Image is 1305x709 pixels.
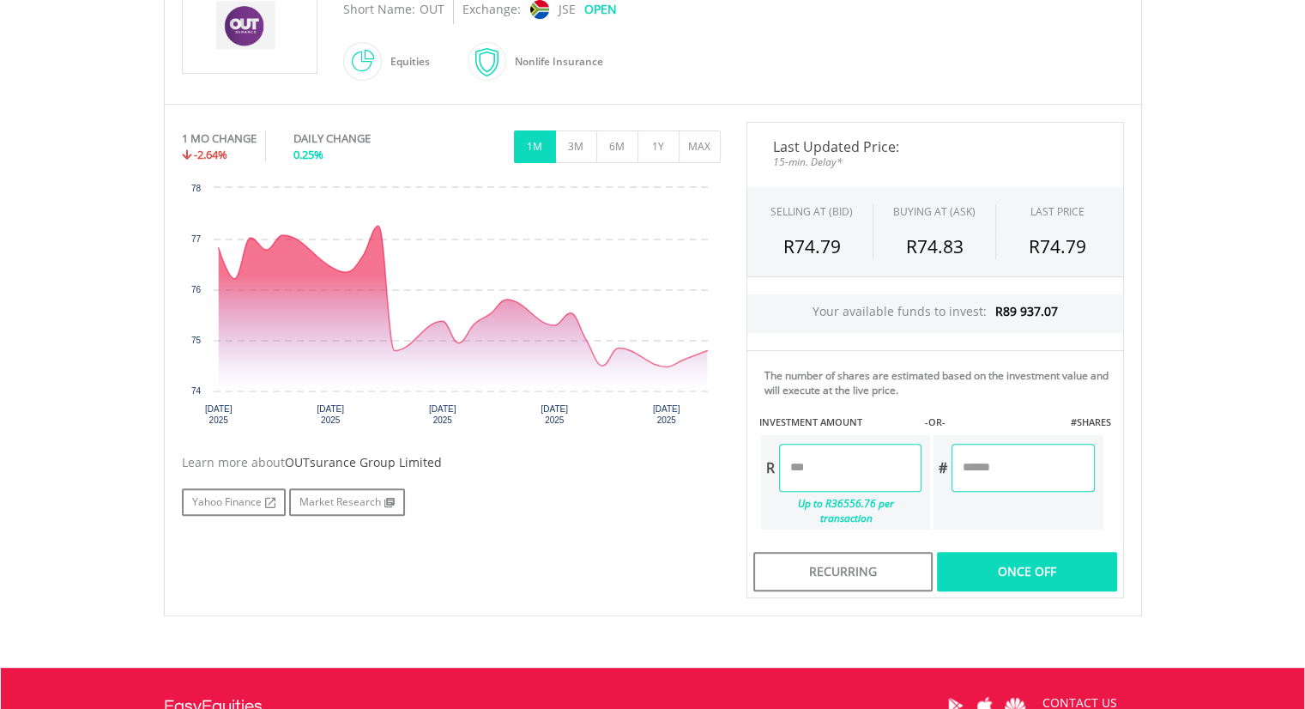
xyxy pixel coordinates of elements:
[995,303,1058,319] span: R89 937.07
[893,204,976,219] span: BUYING AT (ASK)
[761,492,922,530] div: Up to R36556.76 per transaction
[937,552,1116,591] div: Once Off
[182,130,257,147] div: 1 MO CHANGE
[652,404,680,425] text: [DATE] 2025
[182,454,721,471] div: Learn more about
[293,147,323,162] span: 0.25%
[759,415,862,429] label: INVESTMENT AMOUNT
[760,140,1110,154] span: Last Updated Price:
[190,285,201,294] text: 76
[905,234,963,258] span: R74.83
[182,179,721,437] div: Chart. Highcharts interactive chart.
[506,41,603,82] div: Nonlife Insurance
[753,552,933,591] div: Recurring
[1070,415,1110,429] label: #SHARES
[289,488,405,516] a: Market Research
[204,404,232,425] text: [DATE] 2025
[285,454,442,470] span: OUTsurance Group Limited
[182,179,721,437] svg: Interactive chart
[764,368,1116,397] div: The number of shares are estimated based on the investment value and will execute at the live price.
[1029,234,1086,258] span: R74.79
[382,41,430,82] div: Equities
[428,404,456,425] text: [DATE] 2025
[190,386,201,396] text: 74
[514,130,556,163] button: 1M
[760,154,1110,170] span: 15-min. Delay*
[182,488,286,516] a: Yahoo Finance
[770,204,853,219] div: SELLING AT (BID)
[190,234,201,244] text: 77
[783,234,841,258] span: R74.79
[541,404,568,425] text: [DATE] 2025
[933,444,952,492] div: #
[924,415,945,429] label: -OR-
[761,444,779,492] div: R
[679,130,721,163] button: MAX
[596,130,638,163] button: 6M
[1030,204,1084,219] div: LAST PRICE
[555,130,597,163] button: 3M
[190,336,201,345] text: 75
[317,404,344,425] text: [DATE] 2025
[747,294,1123,333] div: Your available funds to invest:
[293,130,428,147] div: DAILY CHANGE
[194,147,227,162] span: -2.64%
[637,130,680,163] button: 1Y
[190,184,201,193] text: 78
